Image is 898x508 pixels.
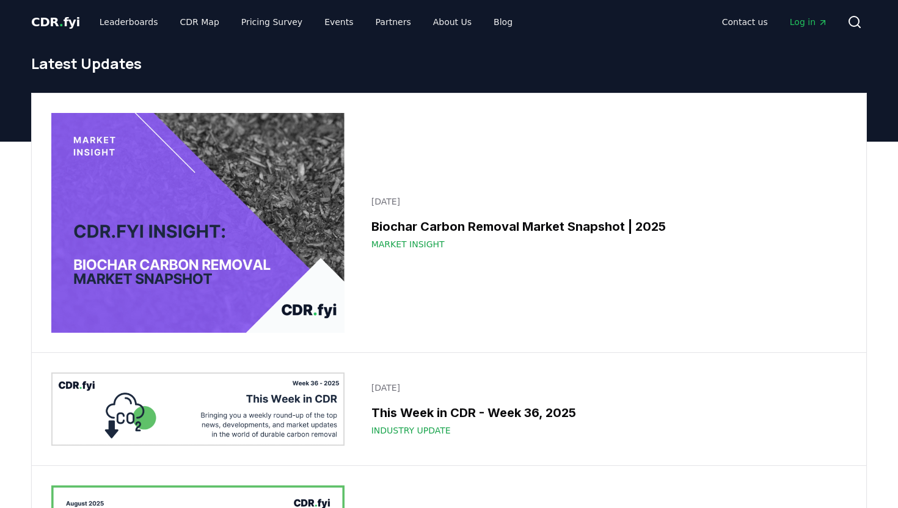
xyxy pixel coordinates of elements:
a: [DATE]This Week in CDR - Week 36, 2025Industry Update [364,374,847,444]
a: Contact us [712,11,778,33]
a: Leaderboards [90,11,168,33]
span: CDR fyi [31,15,80,29]
a: CDR Map [170,11,229,33]
a: [DATE]Biochar Carbon Removal Market Snapshot | 2025Market Insight [364,188,847,258]
a: Pricing Survey [232,11,312,33]
h1: Latest Updates [31,54,867,73]
img: Biochar Carbon Removal Market Snapshot | 2025 blog post image [51,113,345,333]
nav: Main [712,11,838,33]
a: Partners [366,11,421,33]
span: Log in [790,16,828,28]
a: About Us [423,11,481,33]
img: This Week in CDR - Week 36, 2025 blog post image [51,372,345,446]
span: Industry Update [371,424,451,437]
a: Blog [484,11,522,33]
a: Events [315,11,363,33]
a: Log in [780,11,838,33]
span: . [59,15,64,29]
nav: Main [90,11,522,33]
span: Market Insight [371,238,445,250]
h3: This Week in CDR - Week 36, 2025 [371,404,839,422]
p: [DATE] [371,195,839,208]
p: [DATE] [371,382,839,394]
a: CDR.fyi [31,13,80,31]
h3: Biochar Carbon Removal Market Snapshot | 2025 [371,217,839,236]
